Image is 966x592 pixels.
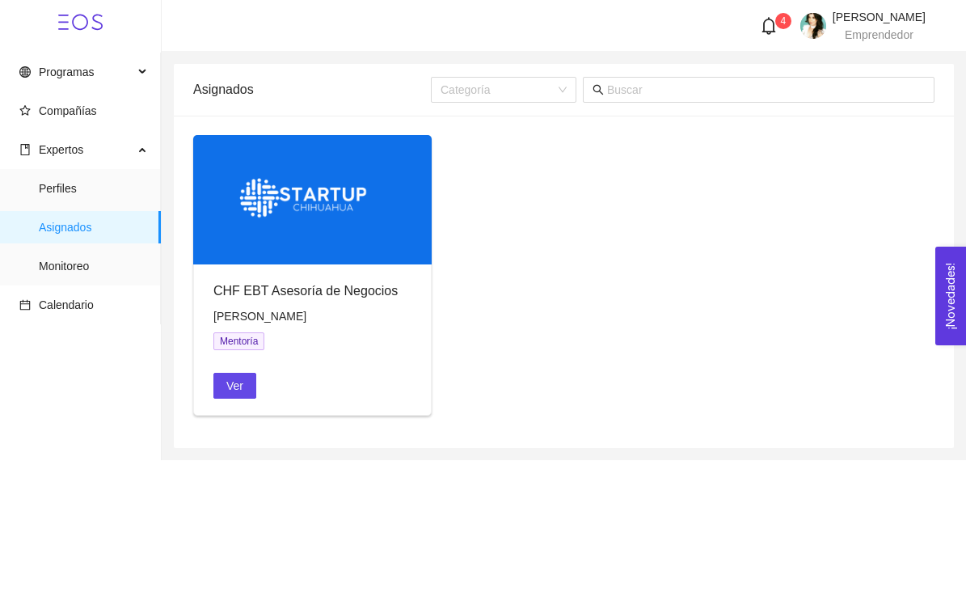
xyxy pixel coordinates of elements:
[39,211,148,243] span: Asignados
[213,332,264,350] span: Mentoría
[39,66,94,78] span: Programas
[39,104,97,117] span: Compañías
[19,105,31,116] span: star
[607,81,925,99] input: Buscar
[781,15,787,27] span: 4
[39,298,94,311] span: Calendario
[760,17,778,35] span: bell
[226,377,243,395] span: Ver
[39,250,148,282] span: Monitoreo
[593,84,604,95] span: search
[845,28,913,41] span: Emprendedor
[19,299,31,311] span: calendar
[39,143,83,156] span: Expertos
[800,13,826,39] img: 1731682795038-EEE7E56A-5C0C-4F3A-A9E7-FB8F04D6ABB8.jpeg
[19,144,31,155] span: book
[213,310,306,323] span: [PERSON_NAME]
[833,11,926,23] span: [PERSON_NAME]
[213,281,411,301] div: CHF EBT Asesoría de Negocios
[193,66,431,112] div: Asignados
[775,13,791,29] sup: 4
[19,66,31,78] span: global
[213,373,256,399] button: Ver
[39,172,148,205] span: Perfiles
[935,247,966,345] button: Open Feedback Widget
